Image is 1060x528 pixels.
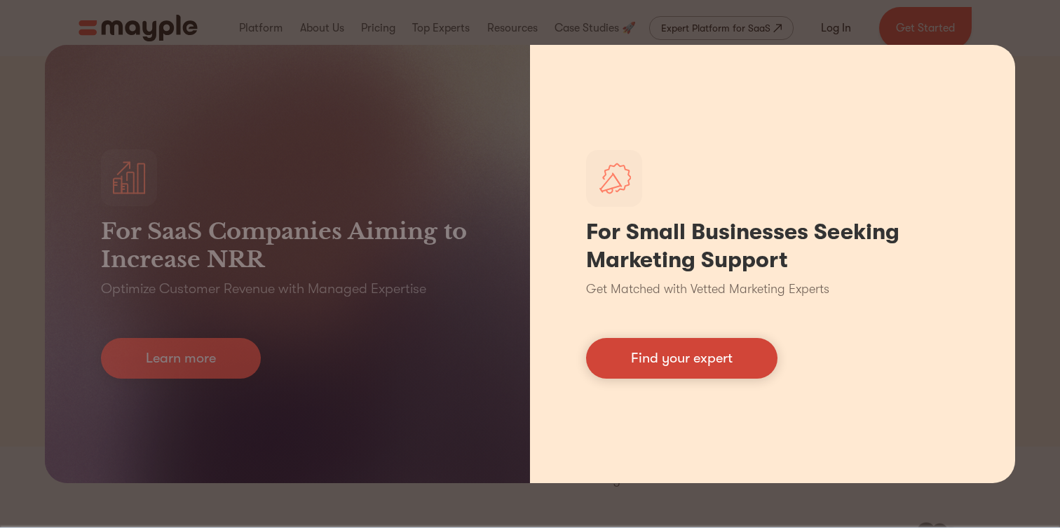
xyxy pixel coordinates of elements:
h3: For SaaS Companies Aiming to Increase NRR [101,217,474,273]
p: Optimize Customer Revenue with Managed Expertise [101,279,426,299]
h1: For Small Businesses Seeking Marketing Support [586,218,959,274]
a: Learn more [101,338,261,379]
a: Find your expert [586,338,777,379]
p: Get Matched with Vetted Marketing Experts [586,280,829,299]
